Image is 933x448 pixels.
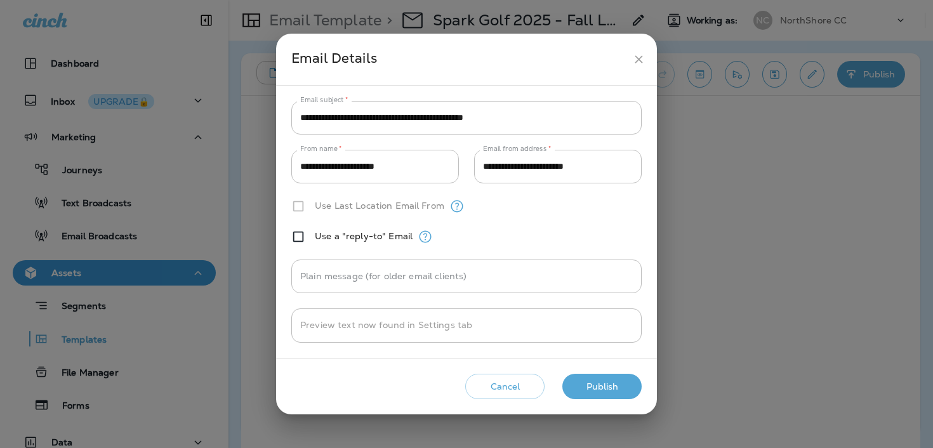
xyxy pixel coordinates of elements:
button: close [627,48,651,71]
button: Publish [562,374,642,400]
label: Use a "reply-to" Email [315,231,413,241]
div: Email Details [291,48,627,71]
label: From name [300,144,342,154]
label: Use Last Location Email From [315,201,444,211]
label: Email from address [483,144,551,154]
label: Email subject [300,95,348,105]
button: Cancel [465,374,545,400]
